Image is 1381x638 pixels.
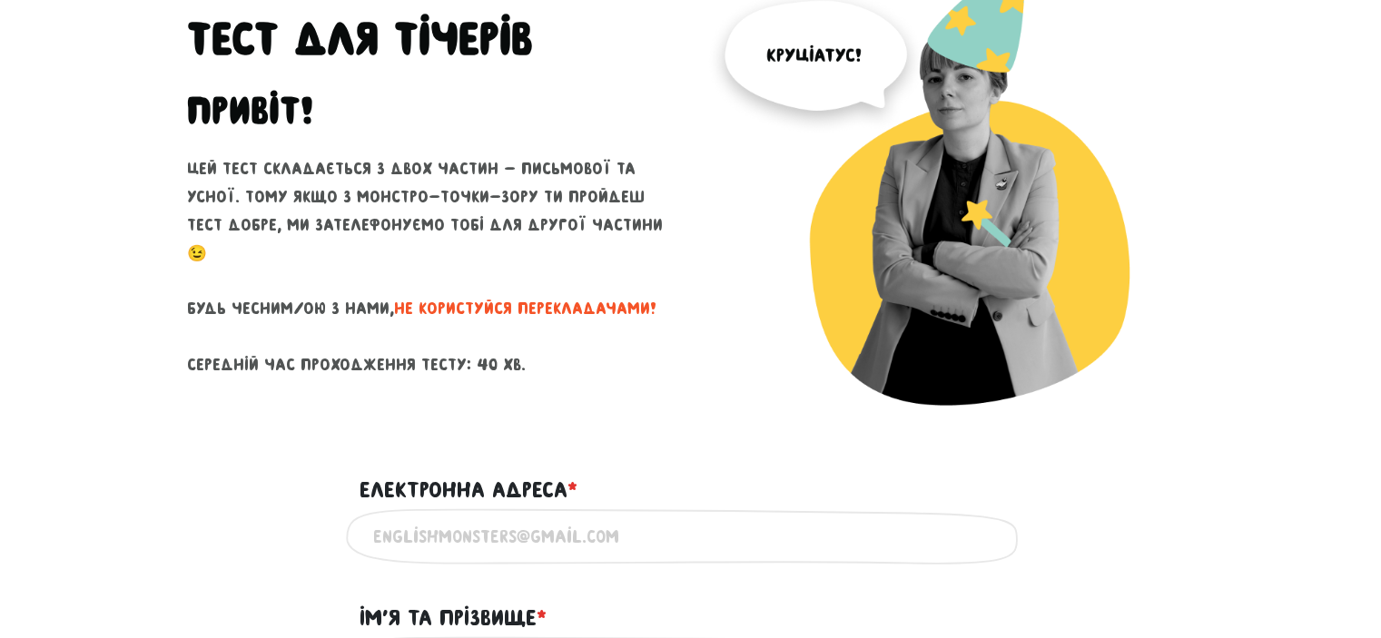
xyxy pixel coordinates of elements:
[373,516,1009,557] input: englishmonsters@gmail.com
[187,155,677,378] p: Цей тест складається з двох частин - письмової та усної. Тому якщо з монстро-точки-зору ти пройде...
[187,88,313,133] h2: Привіт!
[394,299,656,318] span: не користуйся перекладачами!
[360,473,577,507] label: Електронна адреса
[360,601,547,635] label: Ім'я та прізвище
[187,12,677,66] h1: Тест для тічерів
